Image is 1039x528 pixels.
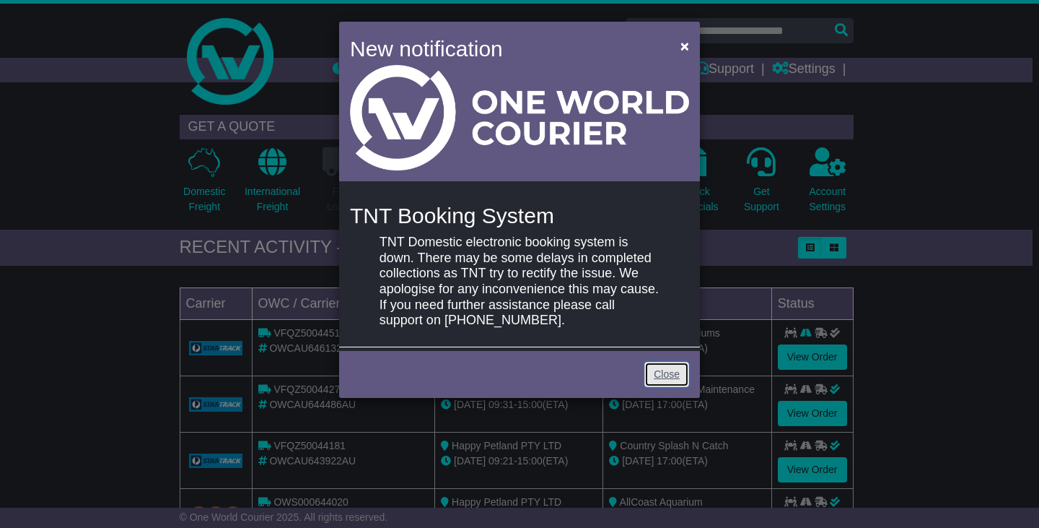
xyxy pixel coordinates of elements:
[350,65,689,170] img: Light
[380,235,659,329] p: TNT Domestic electronic booking system is down. There may be some delays in completed collections...
[644,362,689,387] a: Close
[350,33,659,65] h4: New notification
[673,31,696,61] button: Close
[350,204,689,228] h4: TNT Booking System
[680,38,689,54] span: ×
